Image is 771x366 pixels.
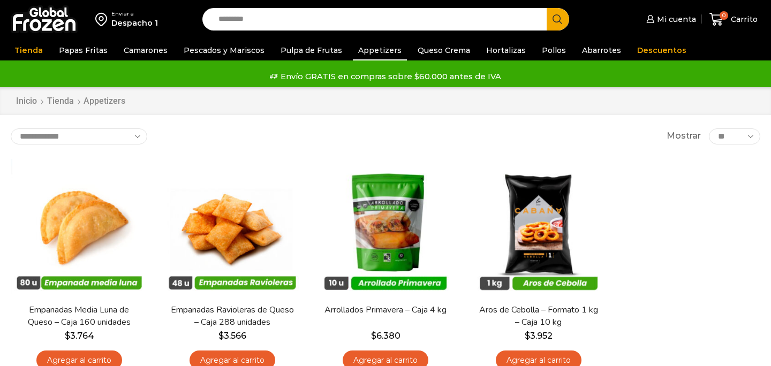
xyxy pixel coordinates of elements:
div: Despacho 1 [111,18,158,28]
a: Mi cuenta [644,9,696,30]
a: Queso Crema [412,40,475,60]
bdi: 6.380 [371,331,400,341]
a: Inicio [16,95,37,108]
a: Aros de Cebolla – Formato 1 kg – Caja 10 kg [477,304,600,329]
a: Descuentos [632,40,692,60]
a: Pulpa de Frutas [275,40,347,60]
a: Appetizers [353,40,407,60]
a: Camarones [118,40,173,60]
a: Papas Fritas [54,40,113,60]
nav: Breadcrumb [16,95,125,108]
a: Empanadas Media Luna de Queso – Caja 160 unidades [18,304,141,329]
span: $ [65,331,70,341]
select: Pedido de la tienda [11,128,147,144]
span: $ [218,331,224,341]
a: Pescados y Mariscos [178,40,270,60]
span: Carrito [728,14,758,25]
a: Empanadas Ravioleras de Queso – Caja 288 unidades [171,304,294,329]
span: Mostrar [667,130,701,142]
bdi: 3.566 [218,331,246,341]
img: address-field-icon.svg [95,10,111,28]
a: Tienda [47,95,74,108]
div: Enviar a [111,10,158,18]
span: 0 [720,11,728,20]
a: Pollos [536,40,571,60]
a: Hortalizas [481,40,531,60]
button: Search button [547,8,569,30]
a: Arrollados Primavera – Caja 4 kg [324,304,447,316]
a: Tienda [9,40,48,60]
bdi: 3.952 [525,331,553,341]
span: Mi cuenta [654,14,696,25]
span: $ [371,331,376,341]
span: $ [525,331,530,341]
h1: Appetizers [84,96,125,106]
a: Abarrotes [577,40,626,60]
a: 0 Carrito [707,7,760,32]
bdi: 3.764 [65,331,94,341]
